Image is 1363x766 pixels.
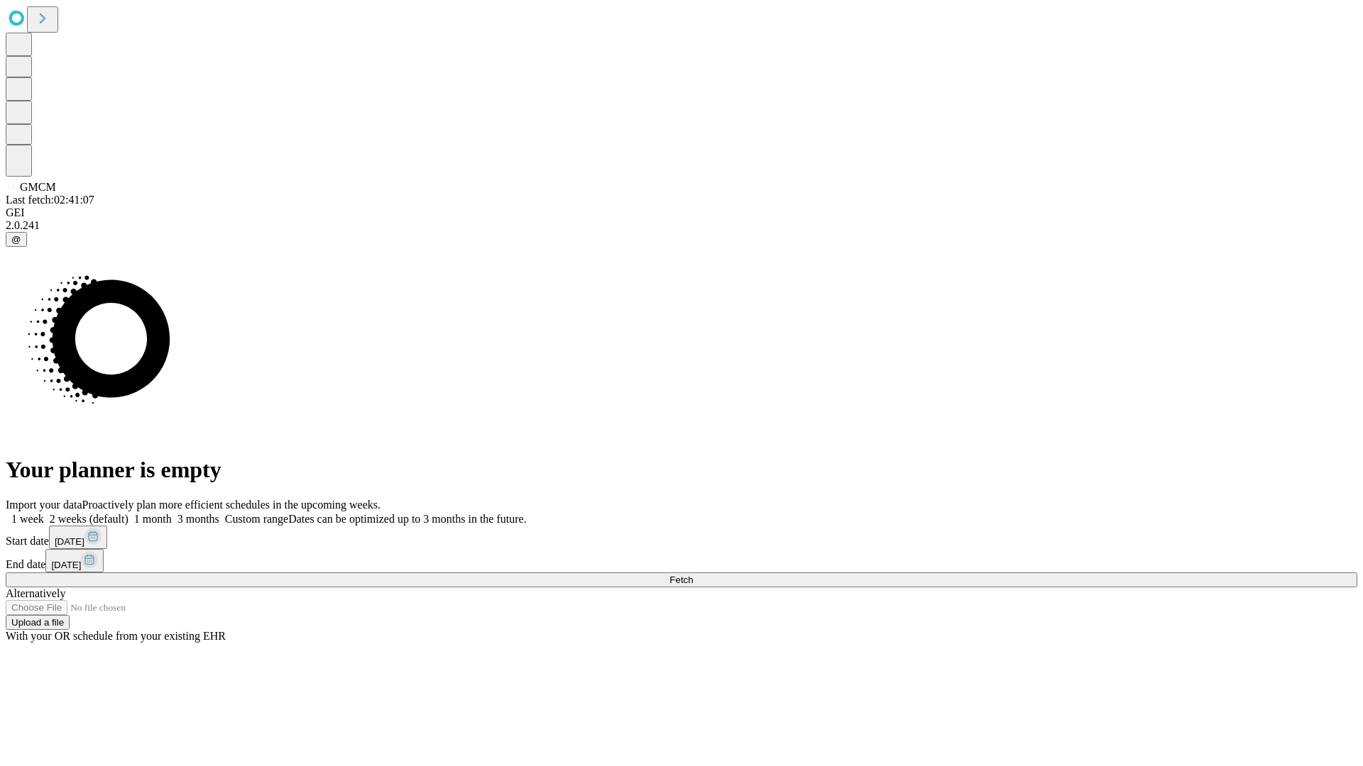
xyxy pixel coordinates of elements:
[6,587,65,599] span: Alternatively
[6,194,94,206] span: Last fetch: 02:41:07
[45,549,104,572] button: [DATE]
[6,232,27,247] button: @
[6,206,1357,219] div: GEI
[225,513,288,525] span: Custom range
[134,513,172,525] span: 1 month
[11,234,21,245] span: @
[6,526,1357,549] div: Start date
[6,457,1357,483] h1: Your planner is empty
[669,574,693,585] span: Fetch
[55,536,84,547] span: [DATE]
[51,560,81,570] span: [DATE]
[6,572,1357,587] button: Fetch
[6,549,1357,572] div: End date
[82,499,381,511] span: Proactively plan more efficient schedules in the upcoming weeks.
[6,630,226,642] span: With your OR schedule from your existing EHR
[177,513,219,525] span: 3 months
[288,513,526,525] span: Dates can be optimized up to 3 months in the future.
[49,526,107,549] button: [DATE]
[6,219,1357,232] div: 2.0.241
[6,499,82,511] span: Import your data
[11,513,44,525] span: 1 week
[50,513,128,525] span: 2 weeks (default)
[20,181,56,193] span: GMCM
[6,615,70,630] button: Upload a file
